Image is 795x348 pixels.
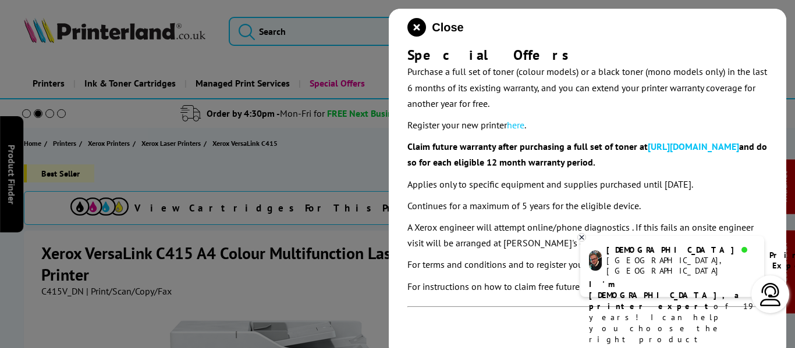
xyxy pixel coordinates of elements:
[648,141,739,152] a: [URL][DOMAIN_NAME]
[407,279,768,295] p: For instructions on how to claim free future warranty please .
[507,119,524,131] a: here
[407,64,768,112] p: Purchase a full set of toner (colour models) or a black toner (mono models only) in the last 6 mo...
[407,220,768,251] p: A Xerox engineer will attempt online/phone diagnostics . If this fails an onsite engineer visit w...
[407,198,768,214] p: Continues for a maximum of 5 years for the eligible device.
[407,177,768,192] p: Applies only to specific equipment and supplies purchased until [DATE].
[759,283,782,306] img: user-headset-light.svg
[407,46,768,64] div: Special Offers
[606,255,755,276] div: [GEOGRAPHIC_DATA], [GEOGRAPHIC_DATA]
[589,279,755,345] p: of 19 years! I can help you choose the right product
[606,245,755,255] div: [DEMOGRAPHIC_DATA]
[432,21,463,34] span: Close
[407,257,768,272] p: For terms and conditions and to register your warranty please .
[407,117,768,133] p: Register your new printer .
[589,250,602,271] img: chris-livechat.png
[407,18,463,37] button: close modal
[589,279,743,311] b: I'm [DEMOGRAPHIC_DATA], a printer expert
[407,141,767,168] strong: Claim future warranty after purchasing a full set of toner at and do so for each eligible 12 mont...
